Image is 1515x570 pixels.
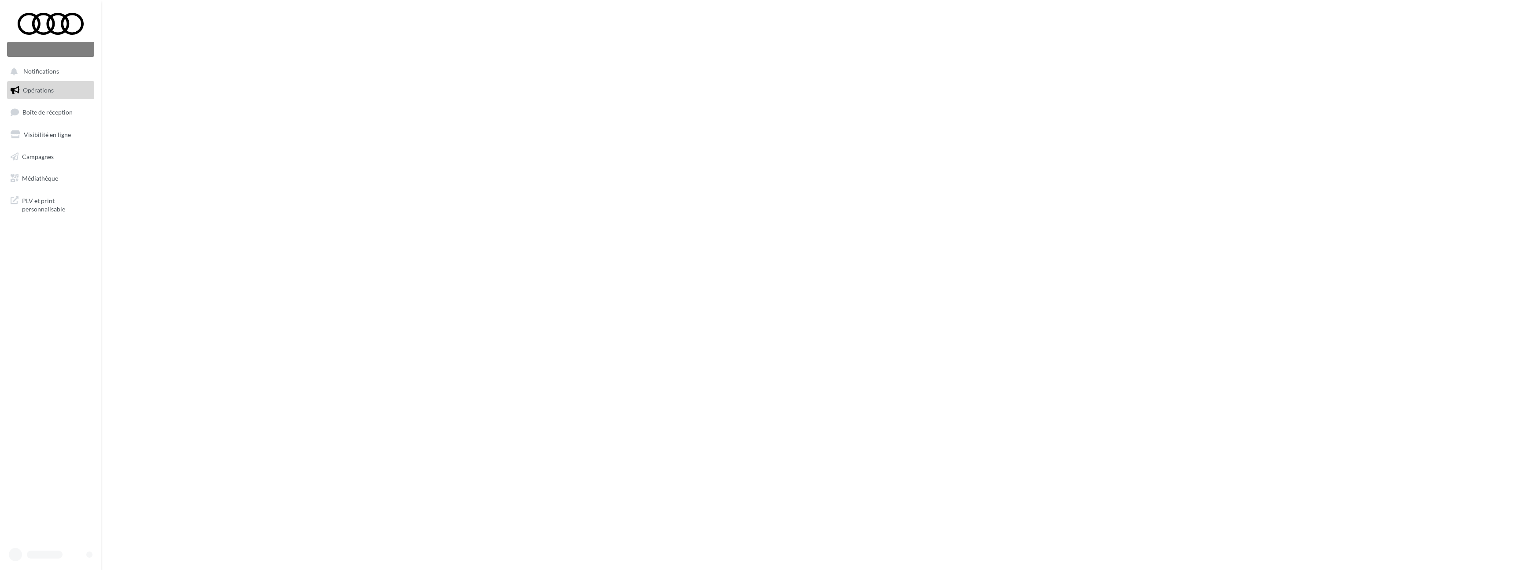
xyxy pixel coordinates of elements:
span: Boîte de réception [22,108,73,116]
a: Boîte de réception [5,103,96,122]
span: Médiathèque [22,174,58,182]
span: Campagnes [22,152,54,160]
span: Visibilité en ligne [24,131,71,138]
a: Opérations [5,81,96,100]
span: Opérations [23,86,54,94]
div: Nouvelle campagne [7,42,94,57]
span: PLV et print personnalisable [22,195,91,214]
a: Visibilité en ligne [5,126,96,144]
span: Notifications [23,68,59,75]
a: PLV et print personnalisable [5,191,96,217]
a: Campagnes [5,148,96,166]
a: Médiathèque [5,169,96,188]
